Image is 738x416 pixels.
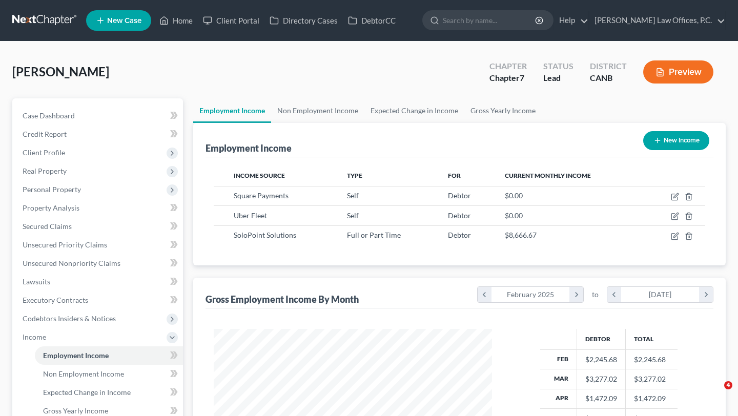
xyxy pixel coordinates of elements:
[35,383,183,402] a: Expected Change in Income
[206,142,292,154] div: Employment Income
[23,185,81,194] span: Personal Property
[607,287,621,302] i: chevron_left
[724,381,732,389] span: 4
[35,365,183,383] a: Non Employment Income
[577,329,625,349] th: Debtor
[540,369,577,389] th: Mar
[23,167,67,175] span: Real Property
[14,107,183,125] a: Case Dashboard
[590,60,627,72] div: District
[12,64,109,79] span: [PERSON_NAME]
[489,60,527,72] div: Chapter
[14,217,183,236] a: Secured Claims
[543,72,573,84] div: Lead
[589,11,725,30] a: [PERSON_NAME] Law Offices, P.C.
[14,236,183,254] a: Unsecured Priority Claims
[625,389,678,408] td: $1,472.09
[643,60,713,84] button: Preview
[505,191,523,200] span: $0.00
[234,191,289,200] span: Square Payments
[14,291,183,309] a: Executory Contracts
[14,125,183,143] a: Credit Report
[520,73,524,82] span: 7
[23,259,120,267] span: Unsecured Nonpriority Claims
[35,346,183,365] a: Employment Income
[43,406,108,415] span: Gross Yearly Income
[193,98,271,123] a: Employment Income
[569,287,583,302] i: chevron_right
[364,98,464,123] a: Expected Change in Income
[23,130,67,138] span: Credit Report
[643,131,709,150] button: New Income
[699,287,713,302] i: chevron_right
[14,199,183,217] a: Property Analysis
[347,172,362,179] span: Type
[590,72,627,84] div: CANB
[23,203,79,212] span: Property Analysis
[23,111,75,120] span: Case Dashboard
[23,332,46,341] span: Income
[540,389,577,408] th: Apr
[154,11,198,30] a: Home
[23,296,88,304] span: Executory Contracts
[592,289,599,300] span: to
[489,72,527,84] div: Chapter
[505,211,523,220] span: $0.00
[43,351,109,360] span: Employment Income
[540,349,577,369] th: Feb
[554,11,588,30] a: Help
[14,254,183,273] a: Unsecured Nonpriority Claims
[43,369,124,378] span: Non Employment Income
[703,381,728,406] iframe: Intercom live chat
[206,293,359,305] div: Gross Employment Income By Month
[271,98,364,123] a: Non Employment Income
[43,388,131,397] span: Expected Change in Income
[23,222,72,231] span: Secured Claims
[625,349,678,369] td: $2,245.68
[448,172,461,179] span: For
[198,11,264,30] a: Client Portal
[347,211,359,220] span: Self
[505,231,537,239] span: $8,666.67
[234,211,267,220] span: Uber Fleet
[625,369,678,389] td: $3,277.02
[621,287,700,302] div: [DATE]
[23,314,116,323] span: Codebtors Insiders & Notices
[347,191,359,200] span: Self
[23,277,50,286] span: Lawsuits
[347,231,401,239] span: Full or Part Time
[505,172,591,179] span: Current Monthly Income
[443,11,537,30] input: Search by name...
[464,98,542,123] a: Gross Yearly Income
[543,60,573,72] div: Status
[107,17,141,25] span: New Case
[448,191,471,200] span: Debtor
[585,393,617,404] div: $1,472.09
[585,355,617,365] div: $2,245.68
[234,172,285,179] span: Income Source
[14,273,183,291] a: Lawsuits
[491,287,570,302] div: February 2025
[448,231,471,239] span: Debtor
[585,374,617,384] div: $3,277.02
[343,11,401,30] a: DebtorCC
[234,231,296,239] span: SoloPoint Solutions
[448,211,471,220] span: Debtor
[264,11,343,30] a: Directory Cases
[23,240,107,249] span: Unsecured Priority Claims
[478,287,491,302] i: chevron_left
[625,329,678,349] th: Total
[23,148,65,157] span: Client Profile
